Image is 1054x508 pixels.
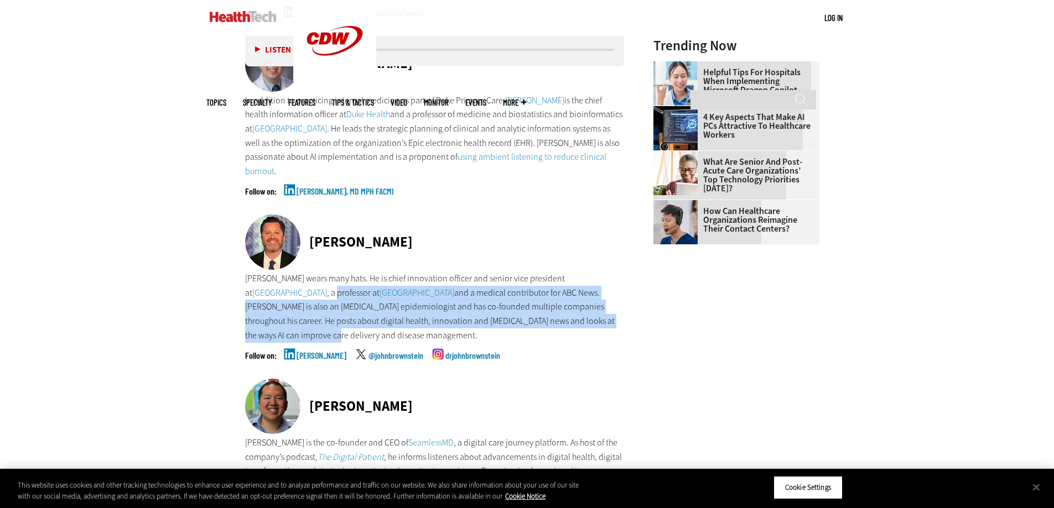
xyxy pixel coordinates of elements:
[541,465,612,476] a: explore AI use cases
[297,351,346,379] a: [PERSON_NAME]
[368,351,423,379] a: @johnbrownstein
[332,98,374,107] a: Tips & Tactics
[210,11,277,22] img: Home
[245,436,625,492] p: [PERSON_NAME] is the co-founder and CEO of , a digital care journey platform. As host of the comp...
[391,98,407,107] a: Video
[465,98,486,107] a: Events
[206,98,226,107] span: Topics
[824,13,843,23] a: Log in
[1024,475,1048,499] button: Close
[653,151,703,160] a: Older person using tablet
[293,73,376,85] a: CDW
[252,287,327,298] a: [GEOGRAPHIC_DATA]
[245,379,300,434] img: Dr. Joshua Liu
[380,287,454,298] a: [GEOGRAPHIC_DATA]
[245,93,625,179] p: In addition to practicing internal medicine as part of Duke Primary Care, is the chief health inf...
[408,437,454,448] a: SeamlessMD
[653,158,813,193] a: What Are Senior and Post-Acute Care Organizations’ Top Technology Priorities [DATE]?
[824,12,843,24] div: User menu
[309,235,413,249] div: [PERSON_NAME]
[503,98,526,107] span: More
[245,151,606,177] a: using ambient listening to reduce clinical burnout
[245,271,625,342] p: [PERSON_NAME] wears many hats. He is chief innovation officer and senior vice president at , a pr...
[773,476,843,499] button: Cookie Settings
[653,200,703,209] a: Healthcare contact center
[297,187,394,214] a: [PERSON_NAME], MD MPH FACMI
[424,98,449,107] a: MonITor
[245,214,300,270] img: John Brownstein
[309,399,413,413] div: [PERSON_NAME]
[505,491,546,501] a: More information about your privacy
[653,151,698,195] img: Older person using tablet
[318,451,384,463] a: The Digital Patient
[445,351,500,379] a: drjohnbrownstein
[243,98,272,107] span: Specialty
[362,465,477,476] a: optimize the patient experience
[653,113,813,139] a: 4 Key Aspects That Make AI PCs Attractive to Healthcare Workers
[653,106,703,115] a: Desktop monitor with brain AI concept
[18,480,580,501] div: This website uses cookies and other tracking technologies to enhance user experience and to analy...
[653,106,698,150] img: Desktop monitor with brain AI concept
[653,207,813,233] a: How Can Healthcare Organizations Reimagine Their Contact Centers?
[288,98,315,107] a: Features
[252,123,327,134] a: [GEOGRAPHIC_DATA]
[653,200,698,244] img: Healthcare contact center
